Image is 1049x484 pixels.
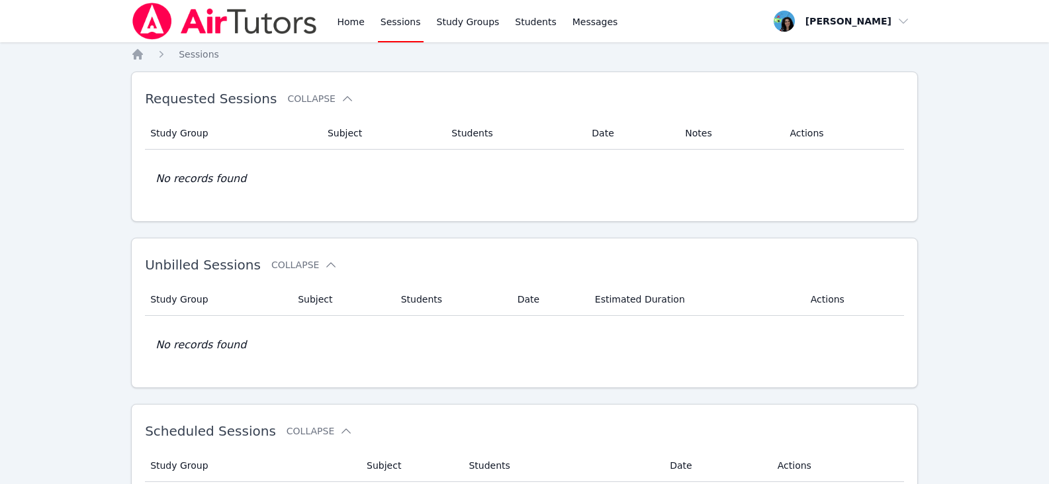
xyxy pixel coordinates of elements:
th: Date [510,283,587,316]
th: Subject [290,283,393,316]
th: Subject [320,117,443,150]
td: No records found [145,316,904,374]
button: Collapse [271,258,338,271]
span: Scheduled Sessions [145,423,276,439]
span: Sessions [179,49,219,60]
th: Subject [359,450,461,482]
th: Study Group [145,117,320,150]
th: Actions [782,117,903,150]
a: Sessions [179,48,219,61]
th: Study Group [145,450,359,482]
th: Students [461,450,662,482]
th: Date [662,450,770,482]
span: Requested Sessions [145,91,277,107]
img: Air Tutors [131,3,318,40]
th: Study Group [145,283,290,316]
th: Actions [803,283,904,316]
th: Students [443,117,584,150]
span: Messages [572,15,618,28]
th: Actions [770,450,904,482]
button: Collapse [287,92,353,105]
td: No records found [145,150,904,208]
button: Collapse [287,424,353,438]
th: Students [393,283,510,316]
th: Estimated Duration [587,283,803,316]
span: Unbilled Sessions [145,257,261,273]
th: Date [584,117,677,150]
th: Notes [677,117,782,150]
nav: Breadcrumb [131,48,918,61]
